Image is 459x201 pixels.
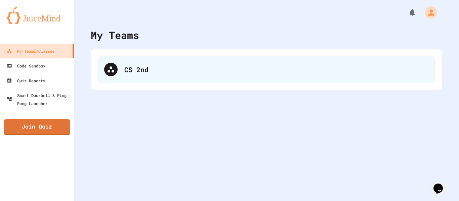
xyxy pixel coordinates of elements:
div: My Teams/Classes [7,47,55,55]
div: My Teams [91,28,139,43]
div: My Notifications [396,7,418,18]
div: Smart Doorbell & Ping Pong Launcher [7,91,71,107]
iframe: chat widget [431,174,452,194]
div: Quiz Reports [7,77,45,85]
div: CS 2nd [97,56,435,83]
div: Code Sandbox [7,62,45,70]
img: logo-orange.svg [7,7,67,24]
div: CS 2nd [124,64,429,74]
a: Join Quiz [4,119,70,135]
div: My Account [418,5,439,20]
